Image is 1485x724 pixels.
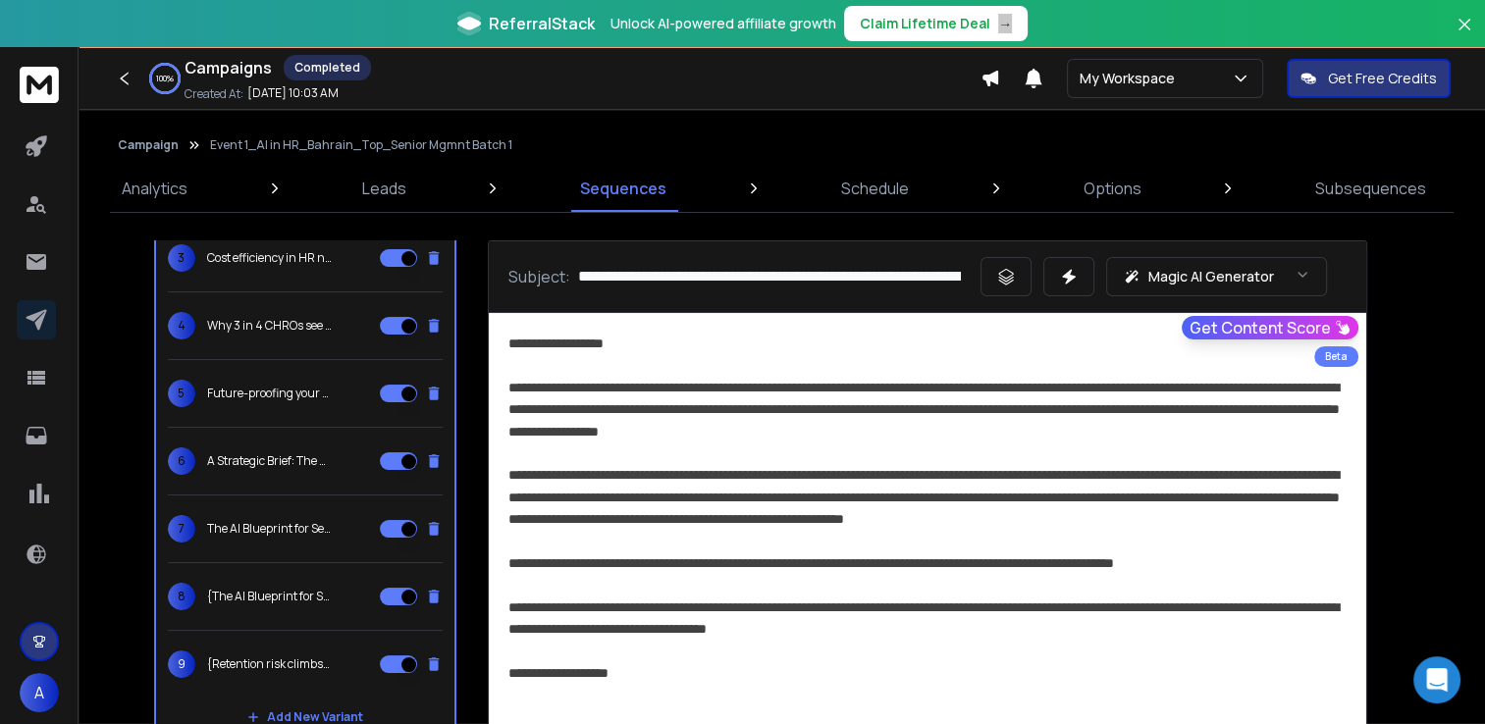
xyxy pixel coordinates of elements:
p: Magic AI Generator [1148,267,1274,286]
p: Get Free Credits [1328,69,1437,88]
span: 4 [168,312,195,339]
span: 9 [168,650,195,678]
button: Magic AI Generator [1106,257,1327,296]
p: Schedule [841,177,909,200]
p: The AI Blueprint for Senior Management: A Strategic Brief: [207,521,333,537]
p: 100 % [156,73,174,84]
div: Beta [1314,346,1358,367]
p: Created At: [185,86,243,102]
p: Why 3 in 4 CHROs see AI in HR as a 24-month imperative [207,318,333,334]
p: Event 1_AI in HR_Bahrain_Top_Senior Mgmnt Batch 1 [210,137,512,153]
div: Completed [284,55,371,80]
p: {The AI Blueprint for Senior Management|The Future of Work is Now|A Strategic Brief: The AI Imper... [207,589,333,604]
p: {Retention risk climbs—AI in HR offers a way forward|A Strategic Answer to Talent Retention|Prote... [207,656,333,672]
p: [DATE] 10:03 AM [247,85,339,101]
a: Leads [350,165,418,212]
p: Options [1083,177,1140,200]
button: Get Content Score [1182,316,1358,339]
button: A [20,673,59,712]
span: → [998,14,1012,33]
a: Options [1071,165,1152,212]
p: Analytics [122,177,187,200]
span: 7 [168,515,195,543]
p: Leads [362,177,406,200]
a: Schedule [829,165,921,212]
p: Sequences [580,177,666,200]
p: My Workspace [1080,69,1183,88]
p: Subsequences [1315,177,1426,200]
p: Cost efficiency in HR now ranks {top 3|among the top three|in the top 3} for CEOs in the {region|... [207,250,333,266]
p: Unlock AI-powered affiliate growth [610,14,836,33]
span: 5 [168,380,195,407]
span: 6 [168,447,195,475]
p: Subject: [508,265,570,288]
p: A Strategic Brief: The AI Blueprint for Senior Management [207,453,333,469]
button: Campaign [118,137,179,153]
span: 8 [168,583,195,610]
a: Analytics [110,165,199,212]
span: 3 [168,244,195,272]
button: Claim Lifetime Deal→ [844,6,1028,41]
button: Close banner [1452,12,1477,59]
a: Subsequences [1303,165,1438,212]
button: Get Free Credits [1287,59,1451,98]
a: Sequences [568,165,678,212]
p: Future-proofing your organization with AI: A C-suite perspective [207,386,333,401]
h1: Campaigns [185,56,272,79]
span: ReferralStack [489,12,595,35]
div: Open Intercom Messenger [1413,656,1460,703]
